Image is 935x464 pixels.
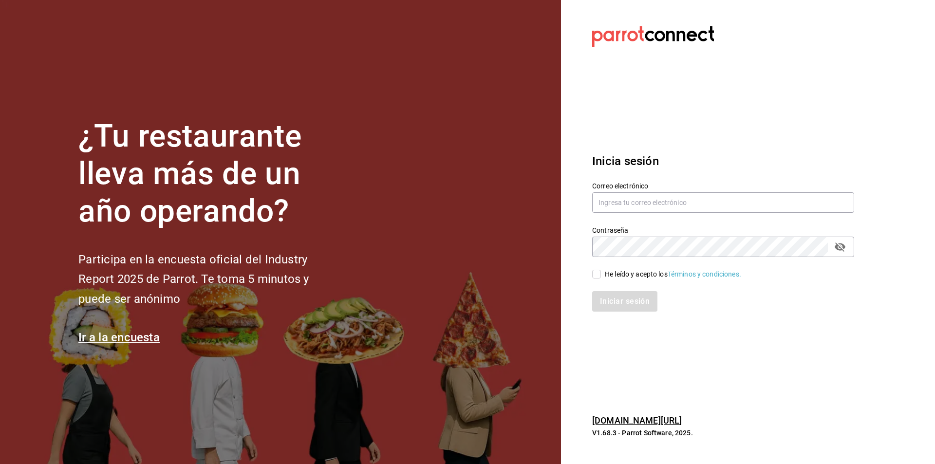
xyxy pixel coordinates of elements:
[78,331,160,344] a: Ir a la encuesta
[592,192,854,213] input: Ingresa tu correo electrónico
[668,270,741,278] a: Términos y condiciones.
[592,183,854,189] label: Correo electrónico
[832,239,848,255] button: passwordField
[592,428,854,438] p: V1.68.3 - Parrot Software, 2025.
[78,118,341,230] h1: ¿Tu restaurante lleva más de un año operando?
[592,152,854,170] h3: Inicia sesión
[592,227,854,234] label: Contraseña
[605,269,741,279] div: He leído y acepto los
[592,415,682,426] a: [DOMAIN_NAME][URL]
[78,250,341,309] h2: Participa en la encuesta oficial del Industry Report 2025 de Parrot. Te toma 5 minutos y puede se...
